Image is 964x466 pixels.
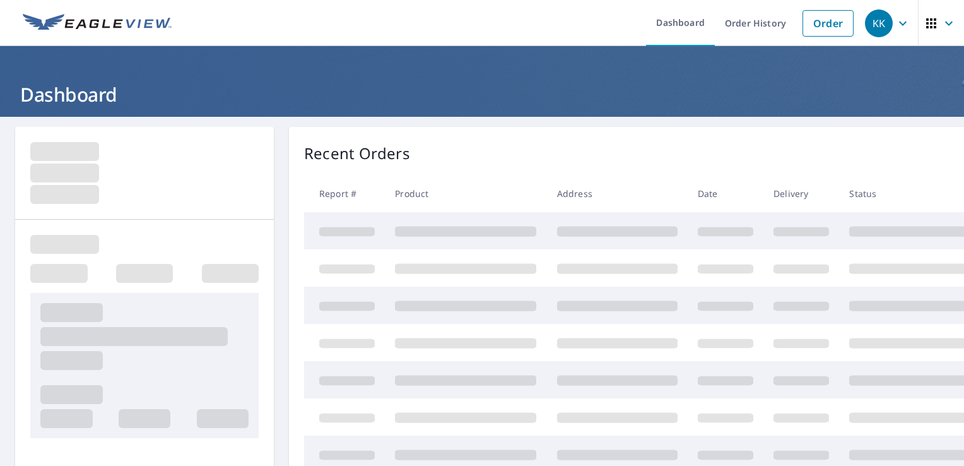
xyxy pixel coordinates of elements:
[763,175,839,212] th: Delivery
[865,9,893,37] div: KK
[15,81,949,107] h1: Dashboard
[23,14,172,33] img: EV Logo
[304,142,410,165] p: Recent Orders
[802,10,854,37] a: Order
[688,175,763,212] th: Date
[385,175,546,212] th: Product
[304,175,385,212] th: Report #
[547,175,688,212] th: Address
